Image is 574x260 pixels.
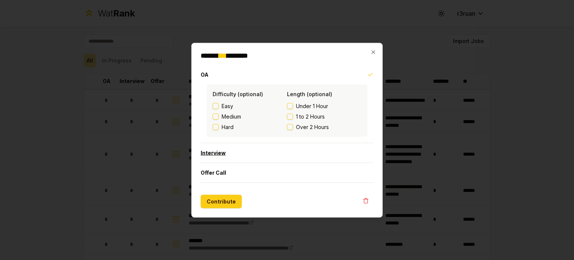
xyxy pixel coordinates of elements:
span: Under 1 Hour [296,102,328,110]
button: Contribute [201,195,242,208]
span: Hard [222,123,234,131]
button: Medium [213,113,219,119]
div: OA [201,84,373,143]
button: Interview [201,143,373,162]
span: Medium [222,113,241,120]
button: Easy [213,103,219,109]
label: Length (optional) [287,91,332,97]
label: Difficulty (optional) [213,91,263,97]
span: Easy [222,102,233,110]
span: Over 2 Hours [296,123,329,131]
button: Hard [213,124,219,130]
button: OA [201,65,373,84]
button: Under 1 Hour [287,103,293,109]
button: Over 2 Hours [287,124,293,130]
span: 1 to 2 Hours [296,113,325,120]
button: 1 to 2 Hours [287,113,293,119]
button: Offer Call [201,163,373,182]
